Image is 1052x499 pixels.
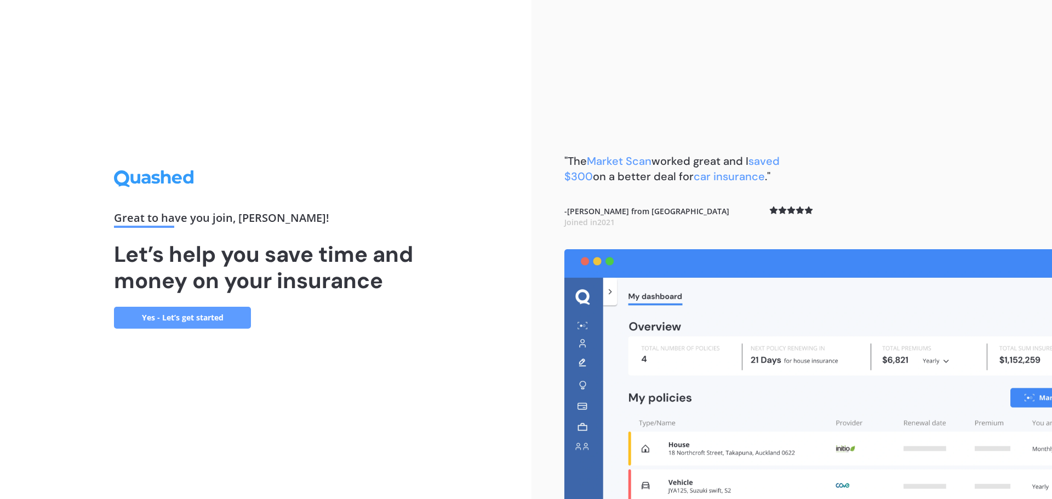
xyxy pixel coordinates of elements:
[587,154,651,168] span: Market Scan
[114,213,418,228] div: Great to have you join , [PERSON_NAME] !
[564,154,780,183] span: saved $300
[564,249,1052,499] img: dashboard.webp
[114,241,418,294] h1: Let’s help you save time and money on your insurance
[564,154,780,183] b: "The worked great and I on a better deal for ."
[694,169,765,183] span: car insurance
[564,206,729,227] b: - [PERSON_NAME] from [GEOGRAPHIC_DATA]
[114,307,251,329] a: Yes - Let’s get started
[564,217,615,227] span: Joined in 2021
